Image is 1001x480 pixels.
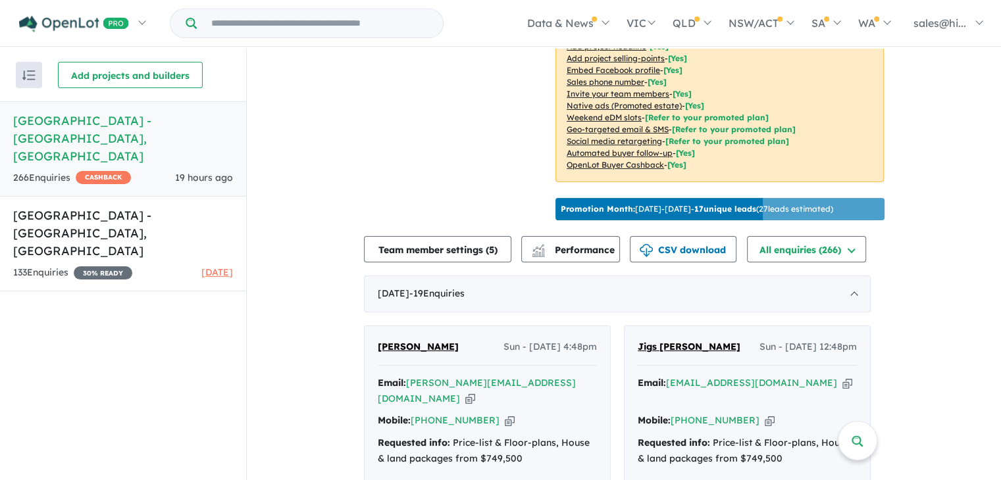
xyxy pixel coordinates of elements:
[638,435,857,467] div: Price-list & Floor-plans, House & land packages from $749,500
[532,244,544,251] img: line-chart.svg
[378,377,406,389] strong: Email:
[74,266,132,279] span: 30 % READY
[842,376,852,390] button: Copy
[667,160,686,170] span: [Yes]
[364,236,511,262] button: Team member settings (5)
[567,101,682,110] u: Native ads (Promoted estate)
[630,236,736,262] button: CSV download
[199,9,440,37] input: Try estate name, suburb, builder or developer
[378,414,411,426] strong: Mobile:
[567,65,660,75] u: Embed Facebook profile
[378,339,459,355] a: [PERSON_NAME]
[759,339,857,355] span: Sun - [DATE] 12:48pm
[503,339,597,355] span: Sun - [DATE] 4:48pm
[201,266,233,278] span: [DATE]
[685,101,704,110] span: [Yes]
[671,414,759,426] a: [PHONE_NUMBER]
[534,244,615,256] span: Performance
[747,236,866,262] button: All enquiries (266)
[567,77,644,87] u: Sales phone number
[567,53,665,63] u: Add project selling-points
[666,377,837,389] a: [EMAIL_ADDRESS][DOMAIN_NAME]
[913,16,966,30] span: sales@hi...
[765,414,775,427] button: Copy
[638,341,740,352] span: Jigs [PERSON_NAME]
[378,437,450,448] strong: Requested info:
[58,62,203,88] button: Add projects and builders
[567,136,662,146] u: Social media retargeting
[505,414,515,427] button: Copy
[561,203,833,215] p: [DATE] - [DATE] - ( 27 leads estimated)
[378,341,459,352] span: [PERSON_NAME]
[694,204,756,214] b: 17 unique leads
[567,112,642,122] u: Weekend eDM slots
[638,339,740,355] a: Jigs [PERSON_NAME]
[638,414,671,426] strong: Mobile:
[489,244,494,256] span: 5
[76,171,131,184] span: CASHBACK
[567,160,664,170] u: OpenLot Buyer Cashback
[13,170,131,186] div: 266 Enquir ies
[638,377,666,389] strong: Email:
[19,16,129,32] img: Openlot PRO Logo White
[378,435,597,467] div: Price-list & Floor-plans, House & land packages from $749,500
[645,112,769,122] span: [Refer to your promoted plan]
[672,124,796,134] span: [Refer to your promoted plan]
[13,112,233,165] h5: [GEOGRAPHIC_DATA] - [GEOGRAPHIC_DATA] , [GEOGRAPHIC_DATA]
[13,206,233,260] h5: [GEOGRAPHIC_DATA] - [GEOGRAPHIC_DATA] , [GEOGRAPHIC_DATA]
[22,70,36,80] img: sort.svg
[567,148,673,158] u: Automated buyer follow-up
[567,89,669,99] u: Invite your team members
[665,136,789,146] span: [Refer to your promoted plan]
[676,148,695,158] span: [Yes]
[663,65,682,75] span: [ Yes ]
[521,236,620,262] button: Performance
[640,244,653,257] img: download icon
[13,265,132,281] div: 133 Enquir ies
[465,392,475,406] button: Copy
[532,249,545,257] img: bar-chart.svg
[378,377,576,404] a: [PERSON_NAME][EMAIL_ADDRESS][DOMAIN_NAME]
[668,53,687,63] span: [ Yes ]
[561,204,635,214] b: Promotion Month:
[567,124,669,134] u: Geo-targeted email & SMS
[411,414,500,426] a: [PHONE_NUMBER]
[175,172,233,183] span: 19 hours ago
[409,287,465,299] span: - 19 Enquir ies
[638,437,710,448] strong: Requested info:
[673,89,692,99] span: [ Yes ]
[364,276,871,312] div: [DATE]
[648,77,667,87] span: [ Yes ]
